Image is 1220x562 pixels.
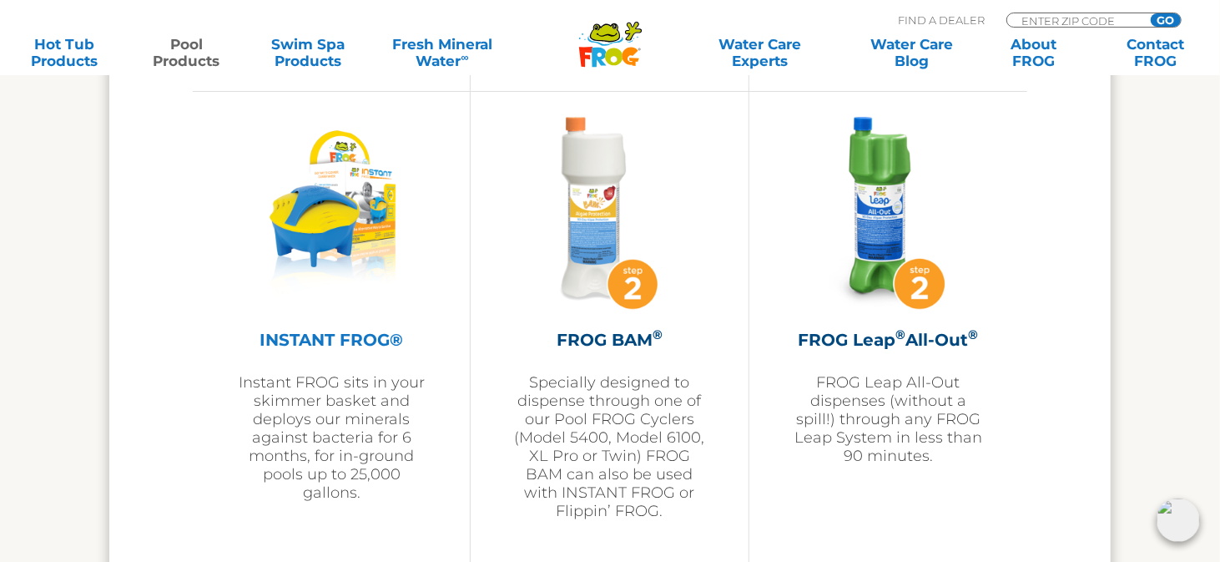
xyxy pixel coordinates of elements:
a: Water CareExperts [683,36,837,69]
sup: ® [968,327,978,342]
a: Fresh MineralWater∞ [383,36,502,69]
p: Instant FROG sits in your skimmer basket and deploys our minerals against bacteria for 6 months, ... [234,373,428,502]
h2: FROG Leap All-Out [791,327,986,352]
h2: FROG BAM [512,327,706,352]
h2: INSTANT FROG® [234,327,428,352]
a: ContactFROG [1108,36,1203,69]
sup: ® [653,327,663,342]
a: Water CareBlog [865,36,960,69]
input: Zip Code Form [1020,13,1132,28]
sup: ® [895,327,905,342]
a: INSTANT FROG®Instant FROG sits in your skimmer basket and deploys our minerals against bacteria f... [234,117,428,551]
p: Specially designed to dispense through one of our Pool FROG Cyclers (Model 5400, Model 6100, XL P... [512,373,706,520]
sup: ∞ [461,51,468,63]
a: Hot TubProducts [17,36,112,69]
a: AboutFROG [986,36,1081,69]
p: Find A Dealer [898,13,985,28]
a: Swim SpaProducts [261,36,356,69]
input: GO [1151,13,1181,27]
img: frog-bam-featured-img-v2-300x300.png [512,117,706,311]
p: FROG Leap All-Out dispenses (without a spill!) through any FROG Leap System in less than 90 minutes. [791,373,986,465]
a: PoolProducts [139,36,234,69]
a: FROG Leap®All-Out®FROG Leap All-Out dispenses (without a spill!) through any FROG Leap System in ... [791,117,986,551]
img: frog-leap-all-out-featured-img-v2-300x300.png [791,117,985,311]
a: FROG BAM®Specially designed to dispense through one of our Pool FROG Cyclers (Model 5400, Model 6... [512,117,706,551]
img: openIcon [1157,499,1200,542]
img: InstantFROG_wBox_reflcetion_Holes-Closed-281x300.png [241,117,422,311]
